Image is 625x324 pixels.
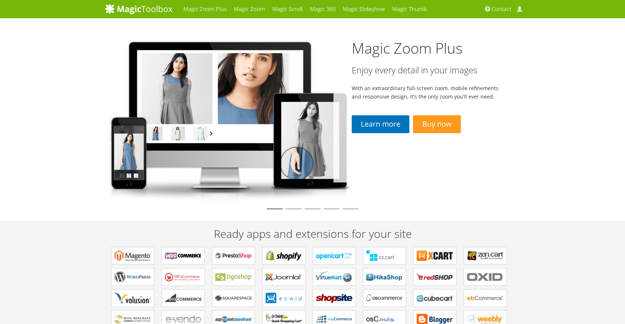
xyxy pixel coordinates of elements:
[366,293,403,304] b: Add-ons for osCommerce
[413,115,460,133] a: Buy now
[105,228,521,240] h2: Ready apps and extensions for your site
[215,293,252,304] b: Extensions for Squarespace
[464,268,507,286] a: Extensions for OXID
[366,250,403,261] b: Add-ons for CS-Cart
[363,268,406,286] a: Components for HikaShop
[316,250,352,261] b: Modules for OpenCart
[262,247,305,265] a: Apps for Shopify
[366,271,403,282] b: Components for HikaShop
[262,289,305,307] a: Extensions for ECWID
[464,247,507,265] a: Plugins for Zen Cart
[215,271,252,282] b: Plugins for Jigoshop
[313,289,356,307] a: Extensions for ShopSite
[165,293,201,304] b: Apps for Bigcommerce
[165,250,201,261] b: Plugins for WooCommerce
[316,293,352,304] b: Extensions for ShopSite
[363,247,406,265] a: Add-ons for CS-Cart
[115,271,151,282] b: Plugins for WordPress
[316,271,352,282] b: Components for VirtueMart
[352,65,502,75] h3: Enjoy every detail in your images
[162,247,205,265] a: Plugins for WooCommerce
[105,35,352,205] img: magiczoomplus2-tablet.png
[363,289,406,307] a: Add-ons for osCommerce
[413,289,456,307] a: Plugins for CubeCart
[215,250,252,261] b: Modules for PrestaShop
[313,247,356,265] a: Modules for OpenCart
[413,247,456,265] a: Modules for X-Cart
[165,271,201,282] b: Plugins for WP e-Commerce
[352,115,409,133] a: Learn more
[266,250,302,261] b: Apps for Shopify
[115,293,151,304] b: Extensions for Volusion
[115,250,151,261] b: Extensions for Magento
[162,268,205,286] a: Plugins for WP e-Commerce
[467,250,504,261] b: Plugins for Zen Cart
[212,289,255,307] a: Extensions for Squarespace
[212,268,255,286] a: Plugins for Jigoshop
[464,289,507,307] a: Extensions for xt:Commerce
[111,289,154,307] a: Extensions for Volusion
[417,293,453,304] b: Plugins for CubeCart
[313,268,356,286] a: Components for VirtueMart
[111,268,154,286] a: Plugins for WordPress
[417,271,453,282] b: Components for redSHOP
[352,38,463,58] a: Magic Zoom Plus
[352,84,502,101] p: With an extraordinary full-screen zoom, mobile refinements and responsive design, it's the only z...
[417,250,453,261] b: Modules for X-Cart
[413,268,456,286] a: Components for redSHOP
[492,5,512,13] span: Contact
[162,289,205,307] a: Apps for Bigcommerce
[266,271,302,282] b: Components for Joomla
[266,293,302,304] b: Extensions for ECWID
[262,268,305,286] a: Components for Joomla
[111,247,154,265] a: Extensions for Magento
[212,247,255,265] a: Modules for PrestaShop
[467,293,504,304] b: Extensions for xt:Commerce
[467,271,504,282] b: Extensions for OXID
[105,3,173,14] img: MagicToolbox.com - Image tools for your website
